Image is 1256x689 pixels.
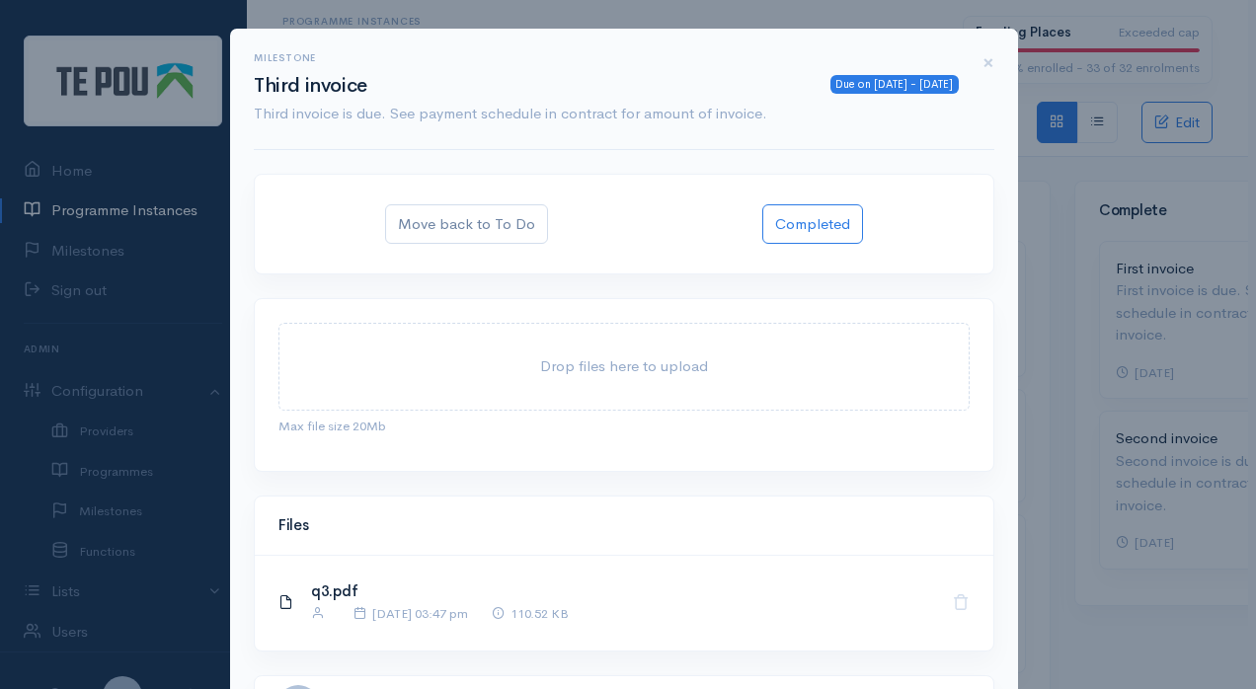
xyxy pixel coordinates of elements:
[540,356,708,375] span: Drop files here to upload
[982,48,994,77] span: ×
[385,204,548,245] button: Move back to To Do
[468,603,569,624] div: 110.52 KB
[278,411,970,436] div: Max file size 20Mb
[762,204,863,245] button: Completed
[982,52,994,75] button: Close
[254,51,316,64] span: Milestone
[278,517,970,534] h4: Files
[830,75,959,94] div: Due on [DATE] - [DATE]
[254,75,959,97] h2: Third invoice
[311,581,357,600] a: q3.pdf
[330,603,468,624] div: [DATE] 03:47 pm
[254,103,959,125] p: Third invoice is due. See payment schedule in contract for amount of invoice.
